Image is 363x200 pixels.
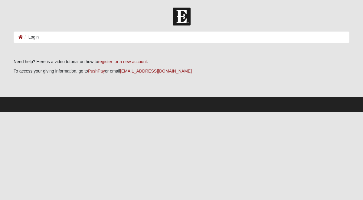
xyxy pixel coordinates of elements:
p: To access your giving information, go to or email [14,68,349,74]
img: Church of Eleven22 Logo [173,8,191,25]
a: register for a new account [98,59,147,64]
li: Login [23,34,39,40]
a: PushPay [88,69,105,73]
p: Need help? Here is a video tutorial on how to . [14,59,349,65]
a: [EMAIL_ADDRESS][DOMAIN_NAME] [120,69,192,73]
